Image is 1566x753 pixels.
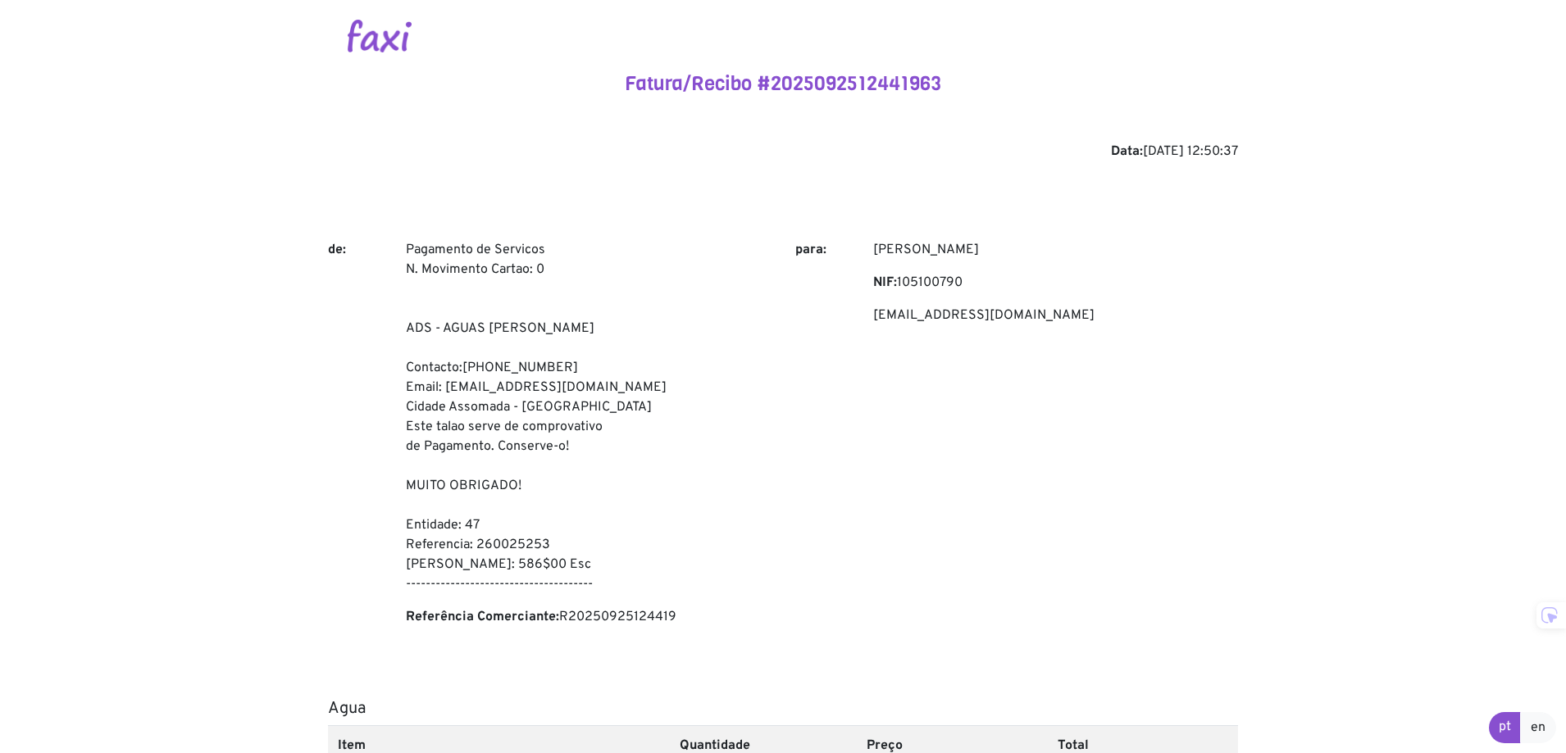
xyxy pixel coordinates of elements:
b: de: [328,242,346,258]
p: R20250925124419 [406,607,771,627]
p: 105100790 [873,273,1238,293]
a: en [1520,712,1556,743]
h5: Agua [328,699,1238,719]
p: [PERSON_NAME] [873,240,1238,260]
div: [DATE] 12:50:37 [328,142,1238,161]
b: para: [795,242,826,258]
b: Referência Comerciante: [406,609,559,625]
b: Data: [1111,143,1143,160]
h4: Fatura/Recibo #2025092512441963 [328,72,1238,96]
a: pt [1489,712,1521,743]
b: NIF: [873,274,897,291]
p: Pagamento de Servicos N. Movimento Cartao: 0 ADS - AGUAS [PERSON_NAME] Contacto:[PHONE_NUMBER] Em... [406,240,771,594]
p: [EMAIL_ADDRESS][DOMAIN_NAME] [873,306,1238,325]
